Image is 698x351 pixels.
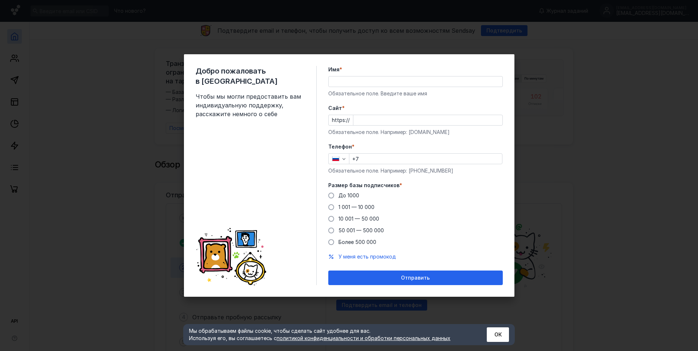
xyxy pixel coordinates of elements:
[487,327,509,342] button: ОК
[196,66,305,86] span: Добро пожаловать в [GEOGRAPHIC_DATA]
[328,167,503,174] div: Обязательное поле. Например: [PHONE_NUMBER]
[338,192,359,198] span: До 1000
[338,253,396,260] span: У меня есть промокод
[328,129,503,136] div: Обязательное поле. Например: [DOMAIN_NAME]
[338,216,379,222] span: 10 001 — 50 000
[328,182,400,189] span: Размер базы подписчиков
[328,66,340,73] span: Имя
[338,227,384,233] span: 50 001 — 500 000
[328,104,342,112] span: Cайт
[338,204,374,210] span: 1 001 — 10 000
[338,239,376,245] span: Более 500 000
[401,275,430,281] span: Отправить
[328,271,503,285] button: Отправить
[189,327,469,342] div: Мы обрабатываем файлы cookie, чтобы сделать сайт удобнее для вас. Используя его, вы соглашаетесь c
[338,253,396,260] button: У меня есть промокод
[328,90,503,97] div: Обязательное поле. Введите ваше имя
[328,143,352,150] span: Телефон
[196,92,305,118] span: Чтобы мы могли предоставить вам индивидуальную поддержку, расскажите немного о себе
[277,335,450,341] a: политикой конфиденциальности и обработки персональных данных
